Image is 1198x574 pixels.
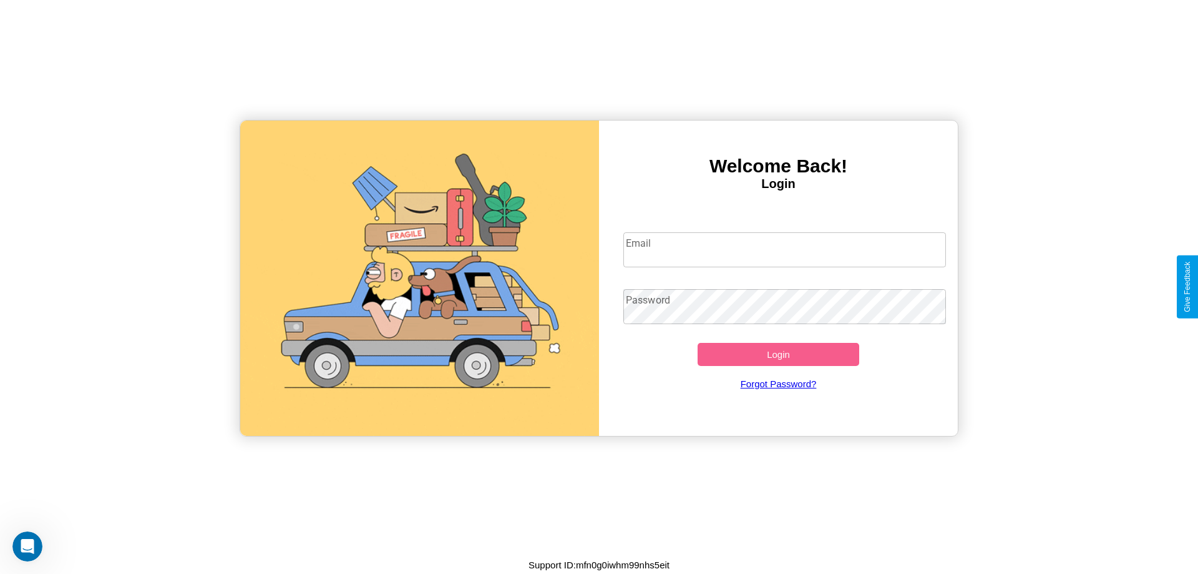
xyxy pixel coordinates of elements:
[599,177,958,191] h4: Login
[698,343,859,366] button: Login
[1183,262,1192,312] div: Give Feedback
[528,557,670,573] p: Support ID: mfn0g0iwhm99nhs5eit
[240,121,599,436] img: gif
[617,366,940,402] a: Forgot Password?
[599,156,958,177] h3: Welcome Back!
[12,532,42,562] iframe: Intercom live chat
